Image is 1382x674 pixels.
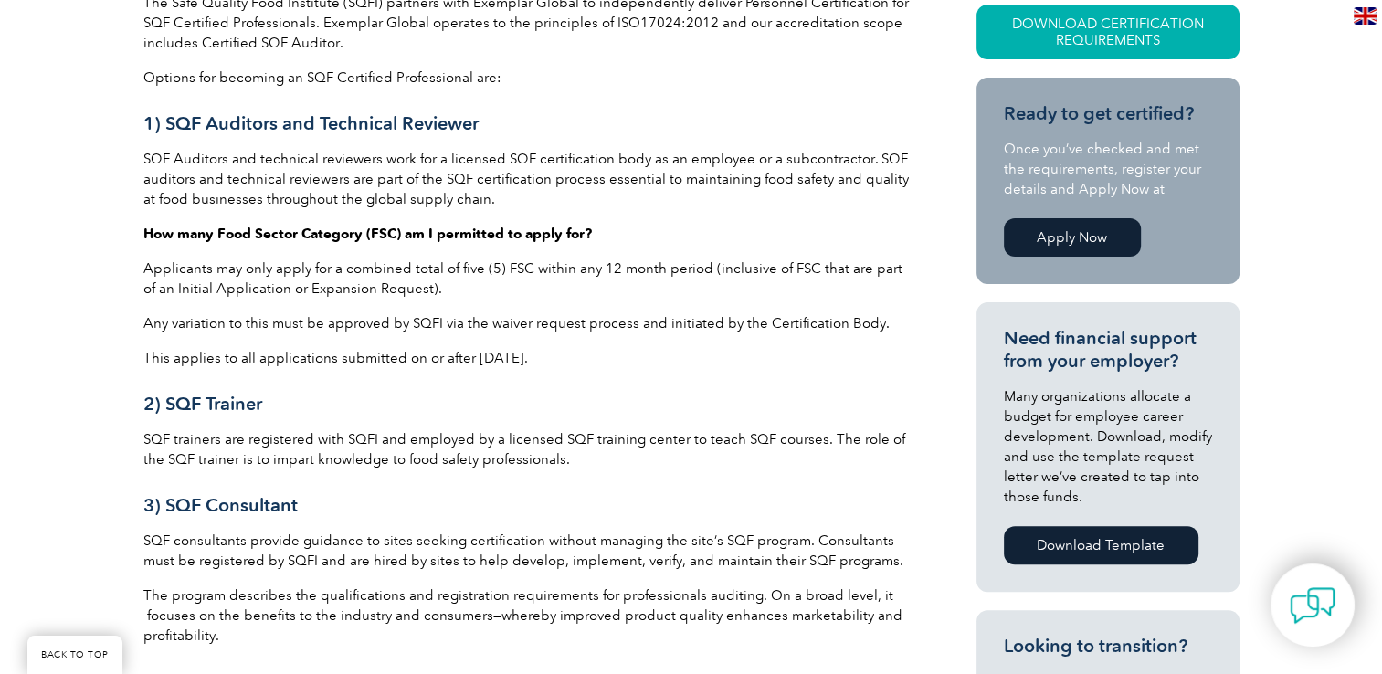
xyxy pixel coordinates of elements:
[1290,583,1335,628] img: contact-chat.png
[1004,102,1212,125] h3: Ready to get certified?
[1004,218,1141,257] a: Apply Now
[1004,386,1212,507] p: Many organizations allocate a budget for employee career development. Download, modify and use th...
[143,68,911,88] p: Options for becoming an SQF Certified Professional are:
[143,258,911,299] p: Applicants may only apply for a combined total of five (5) FSC within any 12 month period (inclus...
[143,393,911,416] h3: 2) SQF Trainer
[1004,139,1212,199] p: Once you’ve checked and met the requirements, register your details and Apply Now at
[143,494,911,517] h3: 3) SQF Consultant
[143,429,911,469] p: SQF trainers are registered with SQFI and employed by a licensed SQF training center to teach SQF...
[143,226,592,242] strong: How many Food Sector Category (FSC) am I permitted to apply for?
[143,585,911,646] p: The program describes the qualifications and registration requirements for professionals auditing...
[143,348,911,368] p: This applies to all applications submitted on or after [DATE].
[143,112,911,135] h3: 1) SQF Auditors and Technical Reviewer
[1004,526,1198,564] a: Download Template
[1004,327,1212,373] h3: Need financial support from your employer?
[143,149,911,209] p: SQF Auditors and technical reviewers work for a licensed SQF certification body as an employee or...
[27,636,122,674] a: BACK TO TOP
[143,313,911,333] p: Any variation to this must be approved by SQFI via the waiver request process and initiated by th...
[1354,7,1377,25] img: en
[1004,635,1212,658] h3: Looking to transition?
[976,5,1240,59] a: Download Certification Requirements
[143,531,911,571] p: SQF consultants provide guidance to sites seeking certification without managing the site’s SQF p...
